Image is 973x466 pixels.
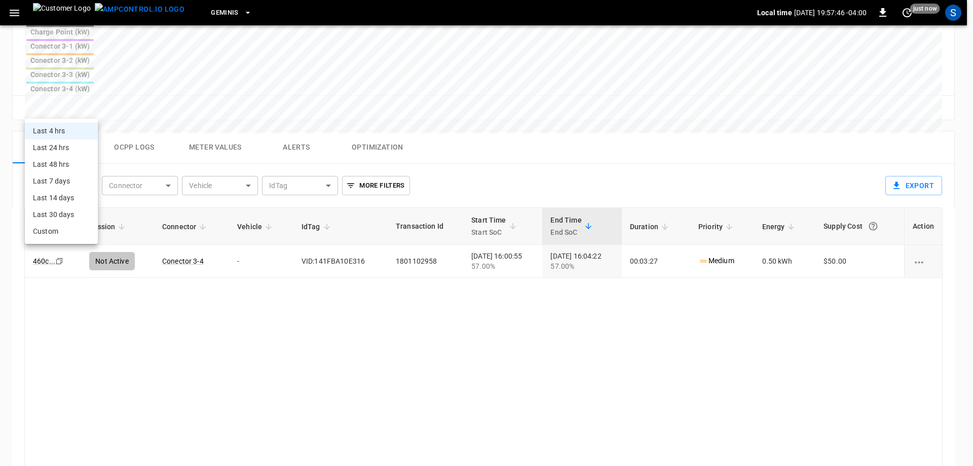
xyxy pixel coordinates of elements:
li: Last 48 hrs [25,156,98,173]
li: Custom [25,223,98,240]
li: Last 24 hrs [25,139,98,156]
li: Last 30 days [25,206,98,223]
li: Last 7 days [25,173,98,190]
li: Last 4 hrs [25,123,98,139]
li: Last 14 days [25,190,98,206]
